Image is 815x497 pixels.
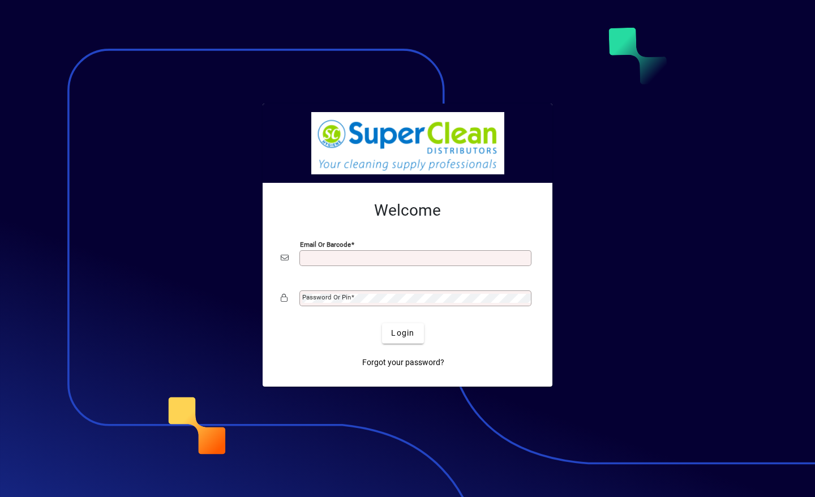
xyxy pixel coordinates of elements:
h2: Welcome [281,201,534,220]
span: Forgot your password? [362,357,444,369]
span: Login [391,327,414,339]
button: Login [382,323,423,344]
mat-label: Email or Barcode [300,240,351,248]
a: Forgot your password? [358,353,449,373]
mat-label: Password or Pin [302,293,351,301]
